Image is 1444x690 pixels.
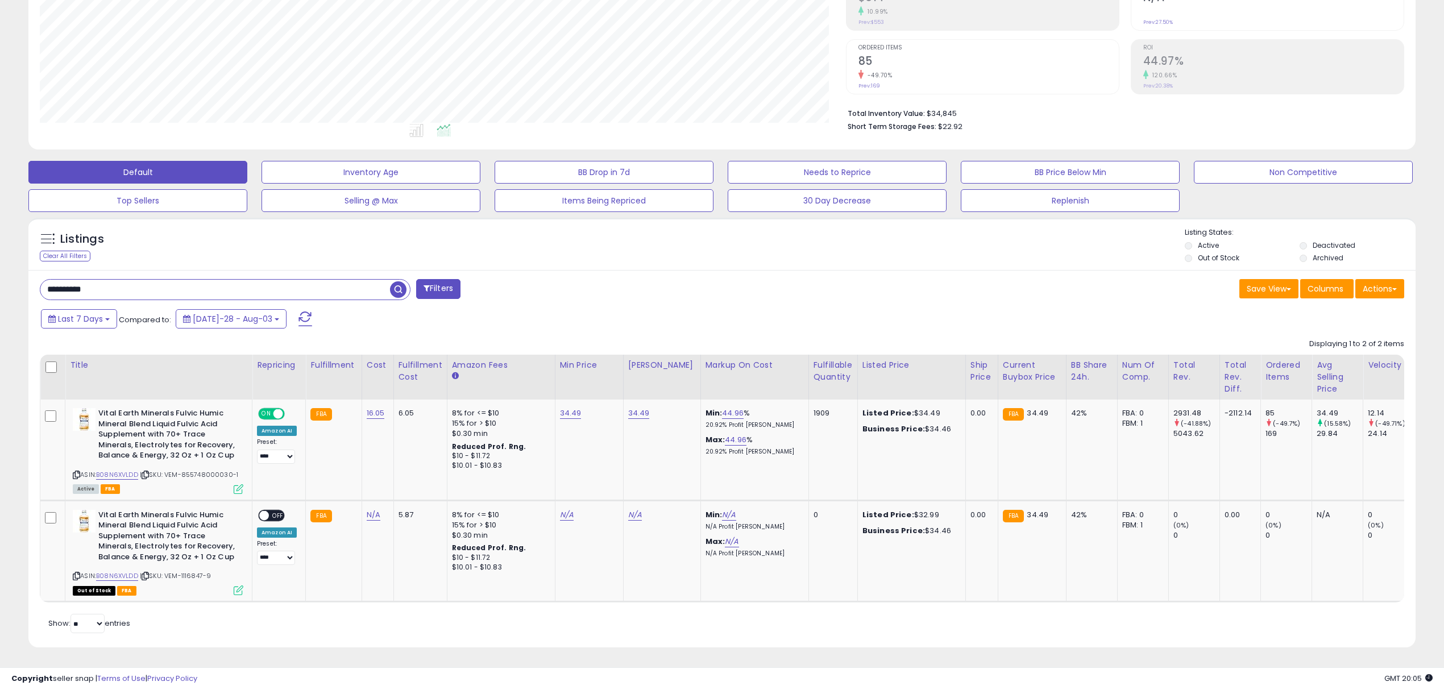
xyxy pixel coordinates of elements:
small: Amazon Fees. [452,371,459,381]
div: 0.00 [1225,510,1252,520]
div: 15% for > $10 [452,418,546,429]
span: | SKU: VEM-1116847-9 [140,571,211,580]
button: Items Being Repriced [495,189,713,212]
div: -2112.14 [1225,408,1252,418]
div: FBA: 0 [1122,408,1160,418]
div: Amazon Fees [452,359,550,371]
b: Vital Earth Minerals Fulvic Humic Mineral Blend Liquid Fulvic Acid Supplement with 70+ Trace Mine... [98,408,236,464]
div: $10 - $11.72 [452,553,546,563]
div: 15% for > $10 [452,520,546,530]
div: Min Price [560,359,619,371]
small: FBA [310,408,331,421]
strong: Copyright [11,673,53,684]
div: $10 - $11.72 [452,451,546,461]
p: N/A Profit [PERSON_NAME] [706,523,800,531]
div: 8% for <= $10 [452,408,546,418]
div: 12.14 [1368,408,1414,418]
div: 8% for <= $10 [452,510,546,520]
div: 0.00 [970,510,989,520]
div: $34.46 [862,526,957,536]
span: Show: entries [48,618,130,629]
small: -49.70% [864,71,893,80]
div: 6.05 [399,408,438,418]
div: ASIN: [73,510,243,594]
div: 0 [814,510,849,520]
small: (0%) [1265,521,1281,530]
small: Prev: 169 [858,82,880,89]
small: 10.99% [864,7,888,16]
div: [PERSON_NAME] [628,359,696,371]
p: 20.92% Profit [PERSON_NAME] [706,448,800,456]
div: 0.00 [970,408,989,418]
div: 0 [1368,510,1414,520]
small: (0%) [1368,521,1384,530]
b: Listed Price: [862,408,914,418]
b: Max: [706,434,725,445]
b: Total Inventory Value: [848,109,925,118]
b: Listed Price: [862,509,914,520]
div: Avg Selling Price [1317,359,1358,395]
small: (15.58%) [1324,419,1351,428]
div: 5043.62 [1173,429,1219,439]
span: | SKU: VEM-855748000030-1 [140,470,238,479]
b: Vital Earth Minerals Fulvic Humic Mineral Blend Liquid Fulvic Acid Supplement with 70+ Trace Mine... [98,510,236,566]
label: Archived [1313,253,1343,263]
small: 120.66% [1148,71,1177,80]
span: 34.49 [1027,509,1048,520]
div: Current Buybox Price [1003,359,1061,383]
div: $0.30 min [452,530,546,541]
button: Top Sellers [28,189,247,212]
button: Last 7 Days [41,309,117,329]
a: Privacy Policy [147,673,197,684]
span: All listings that are currently out of stock and unavailable for purchase on Amazon [73,586,115,596]
small: FBA [1003,510,1024,522]
div: 0 [1173,530,1219,541]
img: 41rYgaXkI6L._SL40_.jpg [73,510,96,533]
b: Min: [706,408,723,418]
small: Prev: $553 [858,19,884,26]
div: FBA: 0 [1122,510,1160,520]
div: Total Rev. Diff. [1225,359,1256,395]
div: % [706,408,800,429]
h2: 44.97% [1143,55,1404,70]
div: $34.46 [862,424,957,434]
span: All listings currently available for purchase on Amazon [73,484,99,494]
b: Reduced Prof. Rng. [452,543,526,552]
div: 1909 [814,408,849,418]
div: $10.01 - $10.83 [452,461,546,471]
div: Displaying 1 to 2 of 2 items [1309,339,1404,350]
h2: 85 [858,55,1119,70]
a: N/A [722,509,736,521]
a: B08N6XVLDD [96,470,138,480]
b: Business Price: [862,423,925,434]
div: 0 [1265,530,1312,541]
span: Ordered Items [858,45,1119,51]
span: ROI [1143,45,1404,51]
h5: Listings [60,231,104,247]
div: $10.01 - $10.83 [452,563,546,572]
small: Prev: 20.38% [1143,82,1173,89]
small: (-49.71%) [1375,419,1405,428]
label: Deactivated [1313,240,1355,250]
div: 2931.48 [1173,408,1219,418]
div: $32.99 [862,510,957,520]
a: 44.96 [725,434,746,446]
div: $0.30 min [452,429,546,439]
div: Preset: [257,540,297,566]
div: Total Rev. [1173,359,1215,383]
p: N/A Profit [PERSON_NAME] [706,550,800,558]
div: Listed Price [862,359,961,371]
li: $34,845 [848,106,1396,119]
span: 2025-08-12 20:05 GMT [1384,673,1433,684]
b: Short Term Storage Fees: [848,122,936,131]
span: Columns [1308,283,1343,294]
span: FBA [101,484,120,494]
small: FBA [1003,408,1024,421]
a: N/A [628,509,642,521]
div: Amazon AI [257,527,297,538]
button: Default [28,161,247,184]
button: [DATE]-28 - Aug-03 [176,309,287,329]
div: FBM: 1 [1122,520,1160,530]
div: seller snap | | [11,674,197,684]
div: Ship Price [970,359,993,383]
